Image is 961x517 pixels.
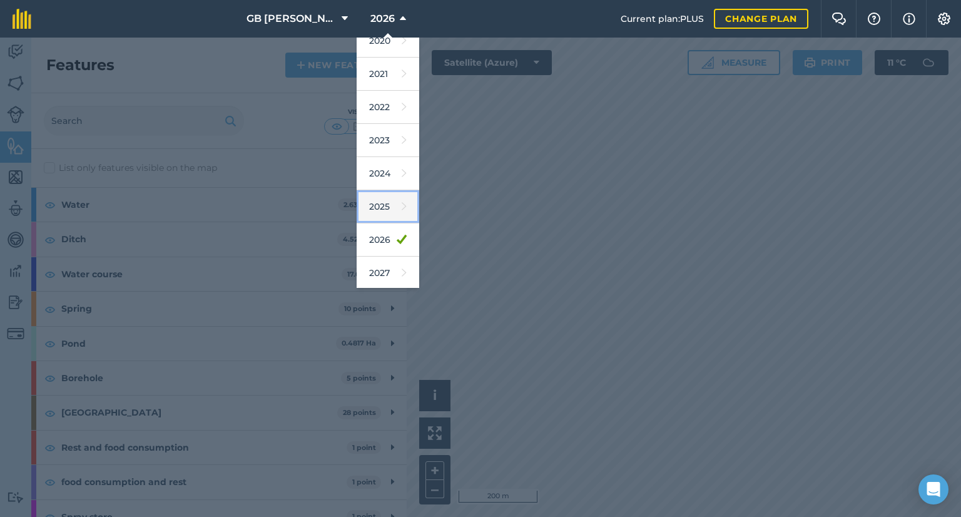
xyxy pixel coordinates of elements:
[621,12,704,26] span: Current plan : PLUS
[903,11,915,26] img: svg+xml;base64,PHN2ZyB4bWxucz0iaHR0cDovL3d3dy53My5vcmcvMjAwMC9zdmciIHdpZHRoPSIxNyIgaGVpZ2h0PSIxNy...
[357,91,419,124] a: 2022
[370,11,395,26] span: 2026
[357,24,419,58] a: 2020
[937,13,952,25] img: A cog icon
[831,13,847,25] img: Two speech bubbles overlapping with the left bubble in the forefront
[867,13,882,25] img: A question mark icon
[357,190,419,223] a: 2025
[918,474,948,504] div: Open Intercom Messenger
[357,58,419,91] a: 2021
[357,124,419,157] a: 2023
[247,11,337,26] span: GB [PERSON_NAME] Farms
[357,257,419,290] a: 2027
[714,9,808,29] a: Change plan
[357,223,419,257] a: 2026
[357,157,419,190] a: 2024
[13,9,31,29] img: fieldmargin Logo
